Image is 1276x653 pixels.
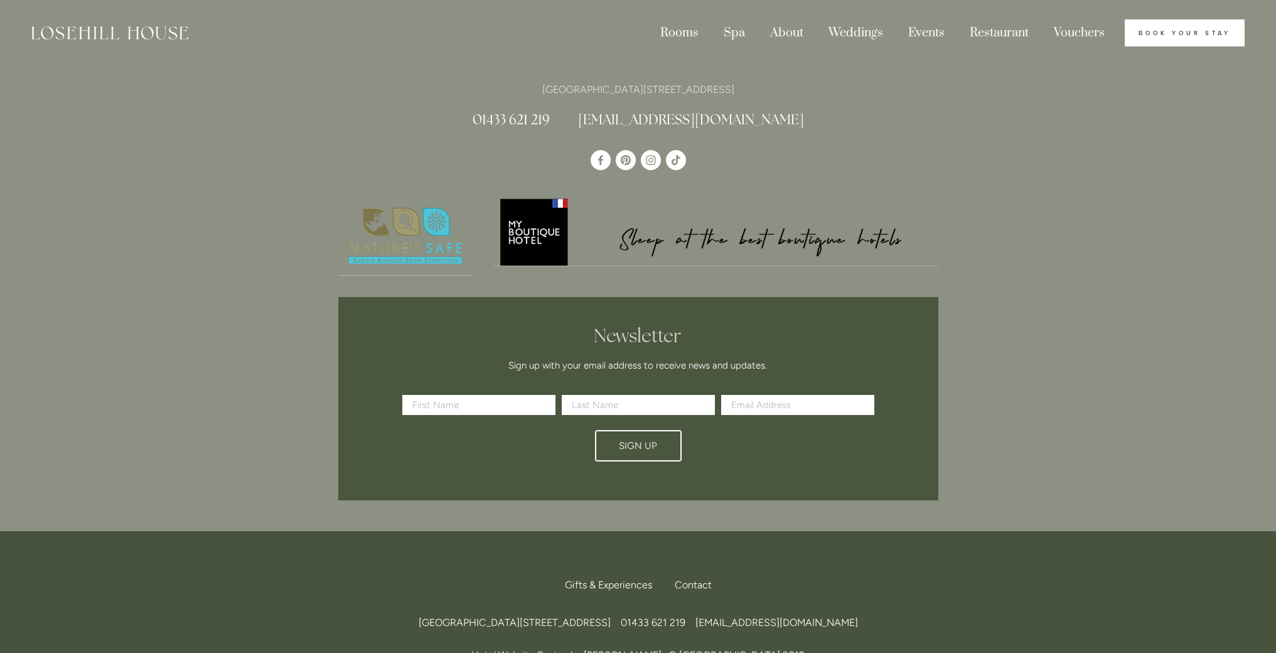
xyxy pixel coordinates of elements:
[338,197,473,276] img: Nature's Safe - Logo
[817,19,894,47] div: Weddings
[407,325,870,347] h2: Newsletter
[419,617,611,629] span: [GEOGRAPHIC_DATA][STREET_ADDRESS]
[649,19,710,47] div: Rooms
[616,150,636,170] a: Pinterest
[958,19,1040,47] div: Restaurant
[565,579,652,591] span: Gifts & Experiences
[338,81,938,98] p: [GEOGRAPHIC_DATA][STREET_ADDRESS]
[621,617,685,629] span: 01433 621 219
[1043,19,1116,47] a: Vouchers
[695,617,858,629] a: [EMAIL_ADDRESS][DOMAIN_NAME]
[473,111,550,129] a: 01433 621 219
[1125,19,1245,47] a: Book Your Stay
[493,197,938,267] a: My Boutique Hotel - Logo
[759,19,815,47] div: About
[591,150,611,170] a: Losehill House Hotel & Spa
[565,571,662,599] a: Gifts & Experiences
[721,395,874,415] input: Email Address
[666,150,686,170] a: TikTok
[641,150,661,170] a: Instagram
[595,430,682,461] button: Sign Up
[665,571,712,599] div: Contact
[578,111,804,129] a: [EMAIL_ADDRESS][DOMAIN_NAME]
[493,197,938,266] img: My Boutique Hotel - Logo
[619,440,657,451] span: Sign Up
[562,395,715,415] input: Last Name
[31,26,188,40] img: Losehill House
[897,19,956,47] div: Events
[402,395,555,415] input: First Name
[712,19,756,47] div: Spa
[407,358,870,373] p: Sign up with your email address to receive news and updates.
